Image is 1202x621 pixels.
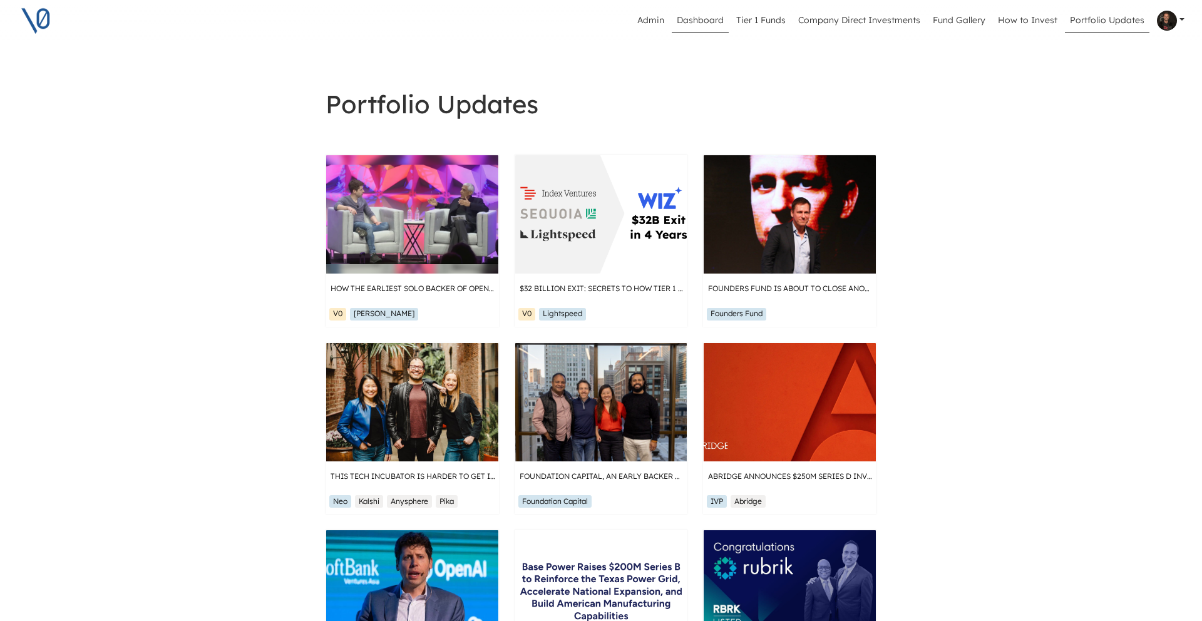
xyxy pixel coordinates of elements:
[326,63,876,145] h1: Portfolio Updates
[20,5,51,36] img: V0 logo
[731,9,791,33] a: Tier 1 Funds
[993,9,1062,33] a: How to Invest
[928,9,990,33] a: Fund Gallery
[672,9,729,33] a: Dashboard
[1157,11,1177,31] img: Profile
[793,9,925,33] a: Company Direct Investments
[1065,9,1149,33] a: Portfolio Updates
[632,9,669,33] a: Admin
